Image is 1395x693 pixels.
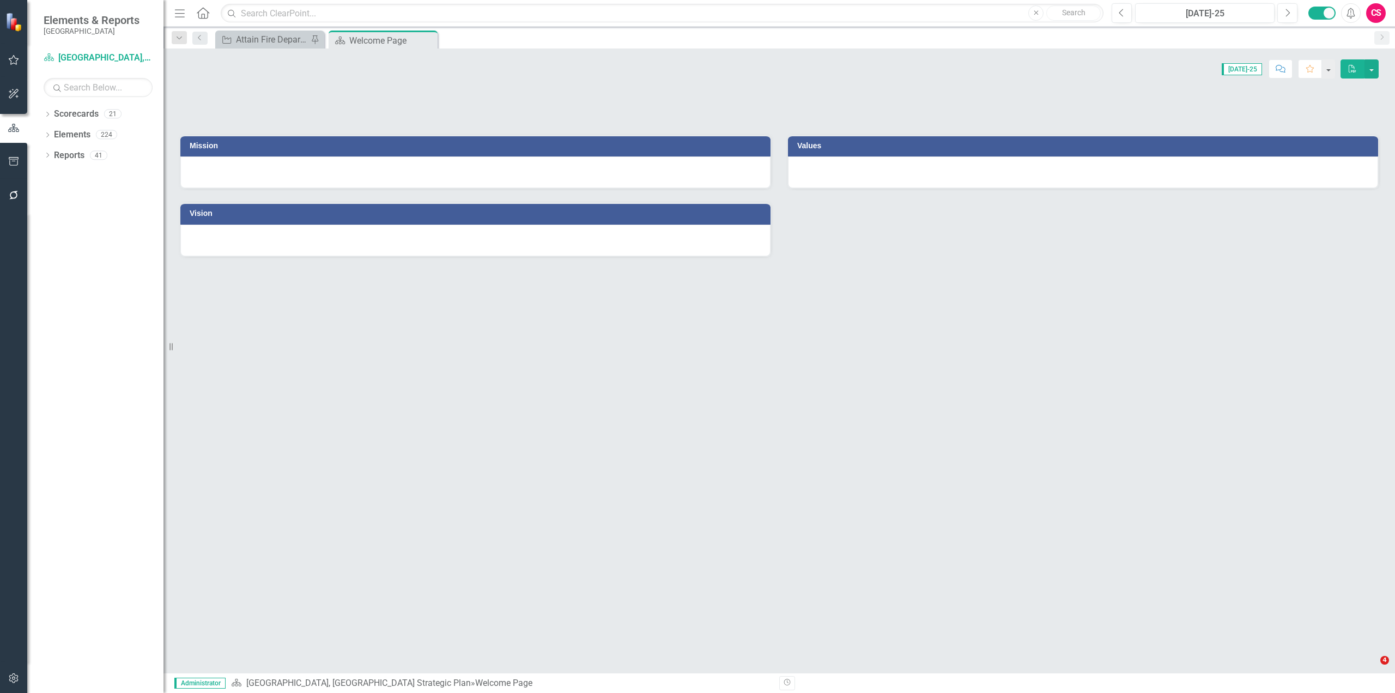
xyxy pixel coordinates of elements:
img: ClearPoint Strategy [5,12,25,32]
a: Attain Fire Department Accreditation from the Center of Public Safety Excellence [218,33,308,46]
span: Search [1062,8,1085,17]
div: » [231,677,771,690]
span: Elements & Reports [44,14,139,27]
a: [GEOGRAPHIC_DATA], [GEOGRAPHIC_DATA] Strategic Plan [44,52,153,64]
div: Welcome Page [475,678,532,688]
h3: Values [797,142,1373,150]
small: [GEOGRAPHIC_DATA] [44,27,139,35]
a: Elements [54,129,90,141]
div: Welcome Page [349,34,435,47]
input: Search Below... [44,78,153,97]
h3: Vision [190,209,765,218]
div: [DATE]-25 [1139,7,1271,20]
span: 4 [1380,656,1389,665]
div: 41 [90,150,107,160]
span: [DATE]-25 [1222,63,1262,75]
button: Search [1046,5,1101,21]
span: Administrator [174,678,226,689]
a: Reports [54,149,84,162]
a: [GEOGRAPHIC_DATA], [GEOGRAPHIC_DATA] Strategic Plan [246,678,471,688]
button: [DATE]-25 [1135,3,1275,23]
div: 224 [96,130,117,140]
input: Search ClearPoint... [221,4,1103,23]
iframe: Intercom live chat [1358,656,1384,682]
button: CS [1366,3,1386,23]
a: Scorecards [54,108,99,120]
h3: Mission [190,142,765,150]
div: Attain Fire Department Accreditation from the Center of Public Safety Excellence [236,33,308,46]
div: 21 [104,110,122,119]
